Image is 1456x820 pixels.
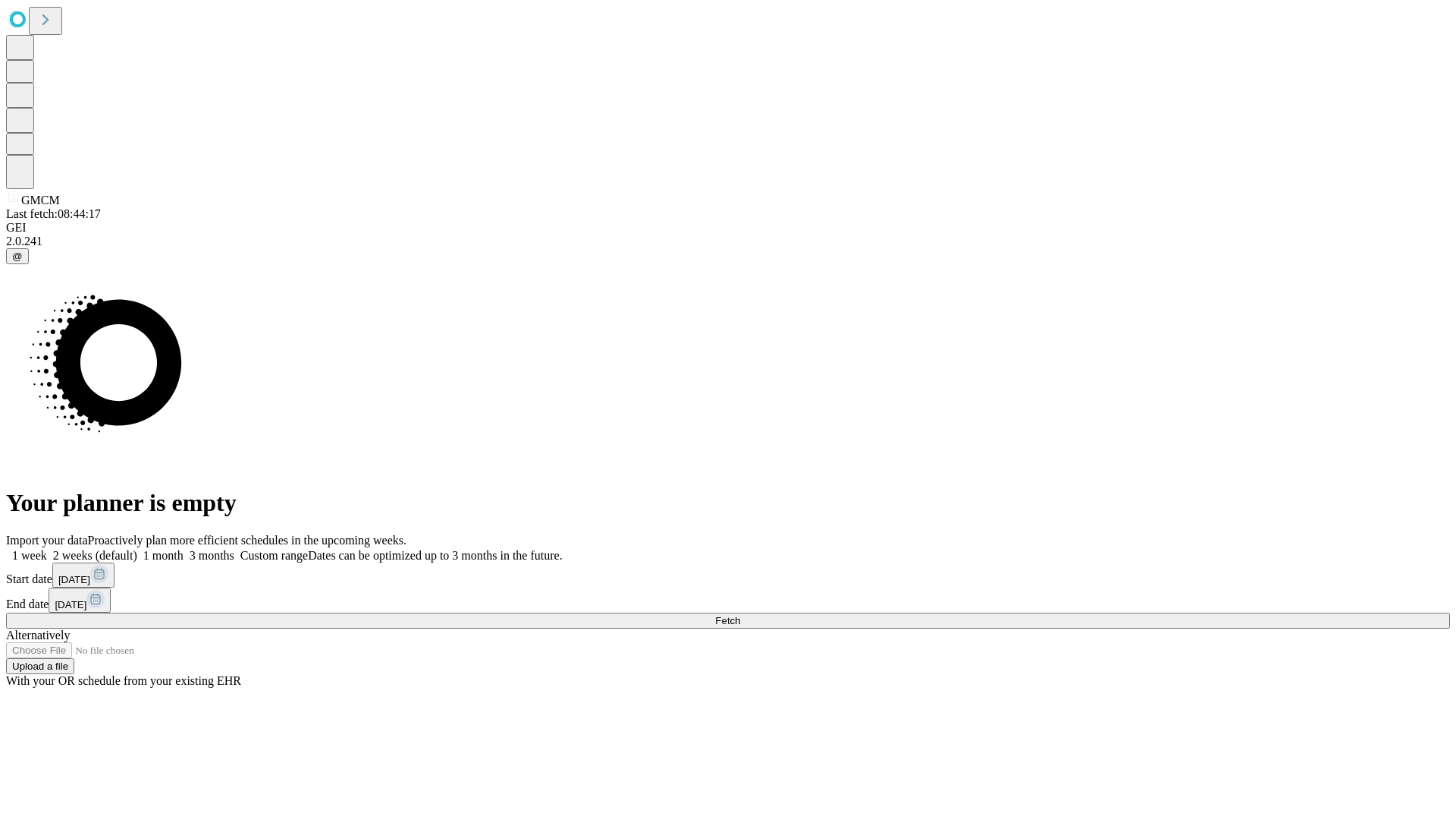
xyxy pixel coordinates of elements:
[12,251,23,262] span: @
[58,574,90,585] span: [DATE]
[240,549,308,562] span: Custom range
[308,549,562,562] span: Dates can be optimized up to 3 months in the future.
[6,658,74,674] button: Upload a file
[6,248,29,264] button: @
[88,534,406,547] span: Proactively plan more efficient schedules in the upcoming weeks.
[6,207,101,220] span: Last fetch: 08:44:17
[715,615,740,626] span: Fetch
[6,613,1450,629] button: Fetch
[6,629,70,642] span: Alternatively
[190,549,234,562] span: 3 months
[6,534,88,547] span: Import your data
[6,563,1450,588] div: Start date
[143,549,184,562] span: 1 month
[6,489,1450,517] h1: Your planner is empty
[49,588,111,613] button: [DATE]
[6,588,1450,613] div: End date
[52,563,115,588] button: [DATE]
[21,194,60,207] span: GMCM
[6,221,1450,235] div: GEI
[12,549,47,562] span: 1 week
[6,674,241,687] span: With your OR schedule from your existing EHR
[55,599,86,610] span: [DATE]
[6,235,1450,248] div: 2.0.241
[53,549,137,562] span: 2 weeks (default)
